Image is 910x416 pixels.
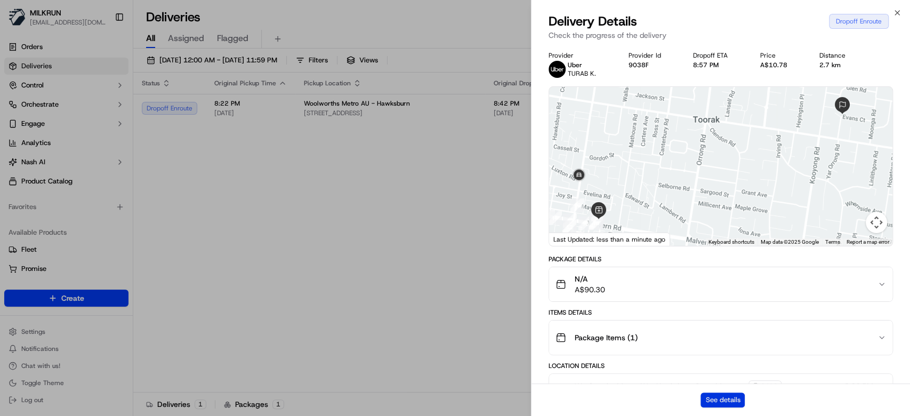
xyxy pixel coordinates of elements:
span: Woolworths Metro AU - Hawksburn Store Manager [575,381,746,391]
button: 9038F [628,61,648,69]
div: 11 [548,211,562,225]
button: N/AA$90.30 [549,267,892,301]
span: TURAB K. [568,69,596,78]
span: 3403 [761,382,778,390]
button: Keyboard shortcuts [708,238,754,246]
div: Provider Id [628,51,676,60]
span: Package Items ( 1 ) [575,332,638,343]
div: A$10.78 [760,61,802,69]
span: 8:22 PM [844,381,873,391]
div: 20 [570,198,584,212]
span: A$90.30 [575,284,605,295]
div: Price [760,51,802,60]
div: 2 [563,214,577,228]
div: 8:57 PM [693,61,743,69]
button: Woolworths Metro AU - Hawksburn Store Manager34038:22 PM [549,374,892,409]
img: Google [552,232,587,246]
button: Map camera controls [866,212,887,233]
div: Distance [819,51,861,60]
span: Delivery Details [549,13,637,30]
div: Dropoff ETA [693,51,743,60]
a: Terms (opens in new tab) [825,239,840,245]
div: Last Updated: less than a minute ago [549,233,670,246]
div: 3 [541,210,555,224]
img: uber-new-logo.jpeg [549,61,566,78]
div: 12 [562,220,576,234]
div: Location Details [549,362,893,370]
div: 16 [590,213,603,227]
div: Provider [549,51,611,60]
div: 13 [578,217,592,230]
p: Uber [568,61,596,69]
div: 2.7 km [819,61,861,69]
span: Map data ©2025 Google [761,239,819,245]
p: Check the progress of the delivery [549,30,893,41]
div: 18 [589,216,603,230]
span: N/A [575,274,605,284]
a: Open this area in Google Maps (opens a new window) [552,232,587,246]
div: Package Details [549,255,893,263]
div: Items Details [549,308,893,317]
div: 17 [589,215,603,229]
button: See details [700,393,745,407]
a: Report a map error [847,239,889,245]
button: Package Items (1) [549,321,892,355]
